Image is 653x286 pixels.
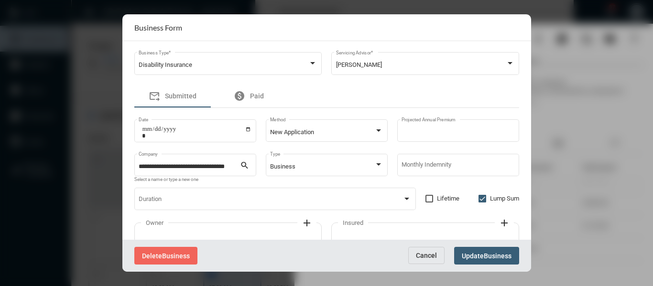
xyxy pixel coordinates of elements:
h2: Business Form [134,23,182,32]
span: Cancel [416,252,437,259]
mat-icon: paid [234,90,245,102]
button: DeleteBusiness [134,247,197,265]
mat-icon: search [240,160,251,172]
span: Submitted [165,92,196,100]
span: Paid [250,92,264,100]
span: Business [162,252,190,260]
label: Owner [141,219,168,226]
mat-icon: add [499,217,510,229]
span: Business [270,163,295,170]
span: Disability Insurance [139,61,192,68]
mat-hint: Select a name or type a new one [134,177,198,182]
button: Cancel [408,247,445,264]
button: UpdateBusiness [454,247,519,265]
span: Lump Sum [490,193,519,204]
span: Delete [142,252,162,260]
span: Update [462,252,484,260]
span: New Application [270,128,314,136]
span: Lifetime [437,193,459,204]
mat-icon: add [301,217,313,229]
label: Insured [338,219,368,226]
mat-icon: forward_to_inbox [149,90,160,102]
span: Business [484,252,512,260]
span: [PERSON_NAME] [336,61,382,68]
